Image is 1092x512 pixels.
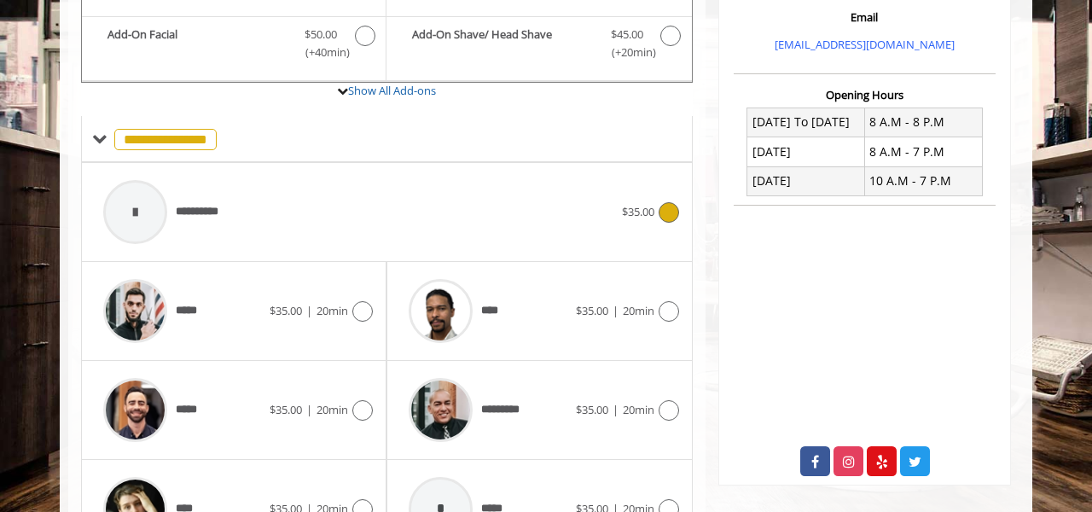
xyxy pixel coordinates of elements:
td: 8 A.M - 7 P.M [864,137,982,166]
td: [DATE] [747,137,865,166]
td: 8 A.M - 8 P.M [864,108,982,137]
td: [DATE] [747,166,865,195]
span: 20min [623,303,654,318]
td: 10 A.M - 7 P.M [864,166,982,195]
span: $35.00 [622,204,654,219]
span: 20min [317,303,348,318]
label: Add-On Facial [90,26,377,66]
span: (+40min ) [296,44,346,61]
span: $50.00 [305,26,337,44]
b: Add-On Facial [107,26,288,61]
span: | [613,402,619,417]
a: [EMAIL_ADDRESS][DOMAIN_NAME] [775,37,955,52]
span: | [306,303,312,318]
td: [DATE] To [DATE] [747,108,865,137]
label: Add-On Shave/ Head Shave [395,26,682,66]
span: 20min [317,402,348,417]
span: $35.00 [270,303,302,318]
span: $35.00 [270,402,302,417]
span: (+20min ) [601,44,652,61]
b: Add-On Shave/ Head Shave [412,26,593,61]
h3: Opening Hours [734,89,996,101]
a: Show All Add-ons [348,83,436,98]
span: $35.00 [576,402,608,417]
span: $35.00 [576,303,608,318]
span: $45.00 [611,26,643,44]
h3: Email [738,11,991,23]
span: | [306,402,312,417]
span: | [613,303,619,318]
span: 20min [623,402,654,417]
